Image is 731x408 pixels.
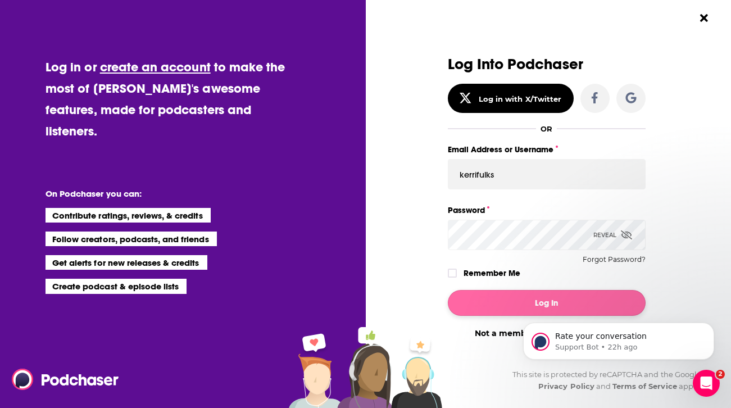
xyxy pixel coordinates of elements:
button: Close Button [693,7,715,29]
button: Log In [448,290,646,316]
iframe: To enrich screen reader interactions, please activate Accessibility in Grammarly extension settings [506,299,731,378]
a: create an account [100,59,211,75]
label: Remember Me [464,266,520,280]
h3: Log Into Podchaser [448,56,646,72]
button: Log in with X/Twitter [448,84,574,113]
a: Podchaser - Follow, Share and Rate Podcasts [12,369,111,390]
li: Create podcast & episode lists [46,279,187,293]
iframe: Intercom live chat [693,370,720,397]
li: Contribute ratings, reviews, & credits [46,208,211,223]
div: This site is protected by reCAPTCHA and the Google and apply. [503,369,701,392]
button: Forgot Password? [583,256,646,264]
label: Email Address or Username [448,142,646,157]
input: Email Address or Username [448,159,646,189]
a: Privacy Policy [538,382,594,391]
li: On Podchaser you can: [46,188,270,199]
span: 2 [716,370,725,379]
label: Password [448,203,646,217]
div: Log in with X/Twitter [479,94,561,103]
div: Not a member? [448,328,646,338]
li: Get alerts for new releases & credits [46,255,207,270]
img: Podchaser - Follow, Share and Rate Podcasts [12,369,120,390]
a: Terms of Service [612,382,677,391]
li: Follow creators, podcasts, and friends [46,232,217,246]
div: Reveal [593,220,632,250]
div: OR [541,124,552,133]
